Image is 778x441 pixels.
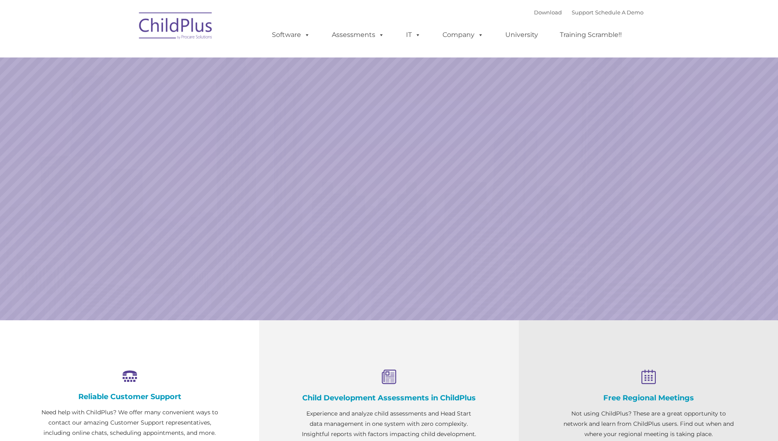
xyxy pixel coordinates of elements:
[398,27,429,43] a: IT
[595,9,643,16] a: Schedule A Demo
[264,27,318,43] a: Software
[41,407,218,438] p: Need help with ChildPlus? We offer many convenient ways to contact our amazing Customer Support r...
[534,9,562,16] a: Download
[572,9,593,16] a: Support
[41,392,218,401] h4: Reliable Customer Support
[135,7,217,48] img: ChildPlus by Procare Solutions
[560,409,737,439] p: Not using ChildPlus? These are a great opportunity to network and learn from ChildPlus users. Fin...
[300,409,477,439] p: Experience and analyze child assessments and Head Start data management in one system with zero c...
[560,393,737,402] h4: Free Regional Meetings
[529,232,659,267] a: Learn More
[434,27,492,43] a: Company
[324,27,392,43] a: Assessments
[534,9,643,16] font: |
[552,27,630,43] a: Training Scramble!!
[497,27,546,43] a: University
[300,393,477,402] h4: Child Development Assessments in ChildPlus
